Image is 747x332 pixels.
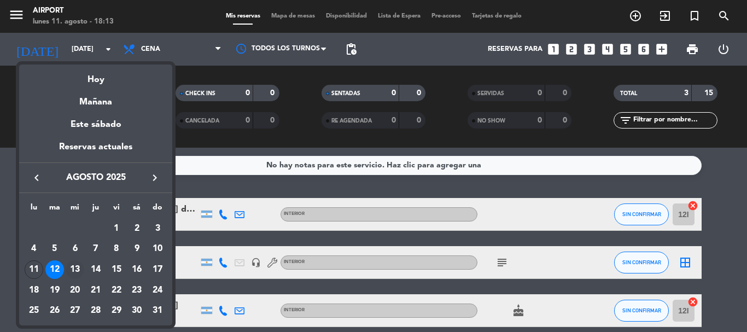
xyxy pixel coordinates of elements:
[148,171,161,184] i: keyboard_arrow_right
[19,140,172,162] div: Reservas actuales
[25,240,43,258] div: 4
[147,201,168,218] th: domingo
[106,280,127,301] td: 22 de agosto de 2025
[107,219,126,238] div: 1
[66,302,84,321] div: 27
[127,260,146,279] div: 16
[148,302,167,321] div: 31
[127,240,146,258] div: 9
[106,259,127,280] td: 15 de agosto de 2025
[86,260,105,279] div: 14
[65,301,85,322] td: 27 de agosto de 2025
[65,280,85,301] td: 20 de agosto de 2025
[44,239,65,260] td: 5 de agosto de 2025
[44,201,65,218] th: martes
[148,281,167,300] div: 24
[24,259,44,280] td: 11 de agosto de 2025
[44,280,65,301] td: 19 de agosto de 2025
[127,219,146,238] div: 2
[85,259,106,280] td: 14 de agosto de 2025
[19,87,172,109] div: Mañana
[45,302,64,321] div: 26
[127,218,148,239] td: 2 de agosto de 2025
[65,201,85,218] th: miércoles
[147,239,168,260] td: 10 de agosto de 2025
[86,240,105,258] div: 7
[107,240,126,258] div: 8
[106,301,127,322] td: 29 de agosto de 2025
[107,260,126,279] div: 15
[127,281,146,300] div: 23
[25,281,43,300] div: 18
[45,260,64,279] div: 12
[65,259,85,280] td: 13 de agosto de 2025
[148,240,167,258] div: 10
[147,280,168,301] td: 24 de agosto de 2025
[65,239,85,260] td: 6 de agosto de 2025
[66,240,84,258] div: 6
[24,239,44,260] td: 4 de agosto de 2025
[147,259,168,280] td: 17 de agosto de 2025
[127,280,148,301] td: 23 de agosto de 2025
[24,218,106,239] td: AGO.
[147,218,168,239] td: 3 de agosto de 2025
[46,171,145,185] span: agosto 2025
[25,260,43,279] div: 11
[127,302,146,321] div: 30
[85,201,106,218] th: jueves
[106,201,127,218] th: viernes
[127,259,148,280] td: 16 de agosto de 2025
[24,280,44,301] td: 18 de agosto de 2025
[24,301,44,322] td: 25 de agosto de 2025
[127,201,148,218] th: sábado
[148,260,167,279] div: 17
[85,280,106,301] td: 21 de agosto de 2025
[147,301,168,322] td: 31 de agosto de 2025
[127,301,148,322] td: 30 de agosto de 2025
[27,171,46,185] button: keyboard_arrow_left
[44,301,65,322] td: 26 de agosto de 2025
[86,281,105,300] div: 21
[66,281,84,300] div: 20
[45,281,64,300] div: 19
[107,302,126,321] div: 29
[25,302,43,321] div: 25
[107,281,126,300] div: 22
[30,171,43,184] i: keyboard_arrow_left
[127,239,148,260] td: 9 de agosto de 2025
[85,239,106,260] td: 7 de agosto de 2025
[148,219,167,238] div: 3
[45,240,64,258] div: 5
[19,65,172,87] div: Hoy
[66,260,84,279] div: 13
[145,171,165,185] button: keyboard_arrow_right
[86,302,105,321] div: 28
[106,218,127,239] td: 1 de agosto de 2025
[19,109,172,140] div: Este sábado
[85,301,106,322] td: 28 de agosto de 2025
[44,259,65,280] td: 12 de agosto de 2025
[106,239,127,260] td: 8 de agosto de 2025
[24,201,44,218] th: lunes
